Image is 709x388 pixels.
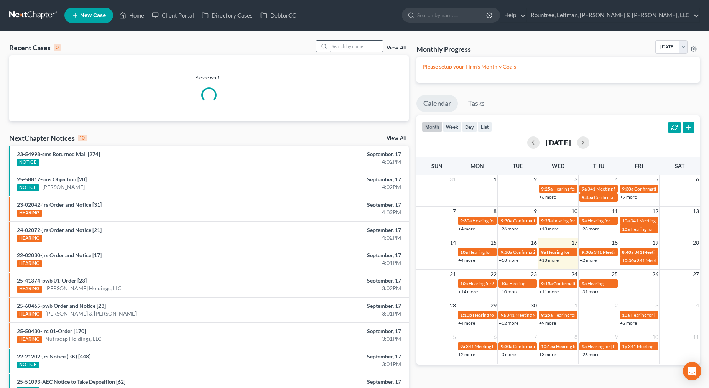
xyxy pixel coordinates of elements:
div: 3:01PM [278,360,401,368]
span: New Case [80,13,106,18]
div: September, 17 [278,327,401,335]
span: 16 [530,238,538,247]
a: +13 more [539,257,559,263]
span: 3 [574,175,578,184]
a: 23-02042-jrs Order and Notice [31] [17,201,102,208]
a: +4 more [458,226,475,232]
div: 4:01PM [278,259,401,267]
span: Thu [593,163,604,169]
span: 341 Meeting for [PERSON_NAME] [630,218,699,224]
span: 9:30a [460,218,472,224]
span: 2 [533,175,538,184]
span: 22 [490,270,497,279]
span: 10:15a [541,344,555,349]
span: 9:25a [541,218,553,224]
span: 7 [452,207,457,216]
span: Hearing [587,281,604,286]
span: 9 [533,207,538,216]
div: 0 [54,44,61,51]
input: Search by name... [417,8,487,22]
span: Hearing for [472,218,495,224]
span: 1:10p [460,312,472,318]
span: 341 Meeting for [PERSON_NAME] [637,258,706,263]
span: Wed [552,163,564,169]
a: +26 more [499,226,518,232]
span: 23 [530,270,538,279]
a: 24-02072-jrs Order and Notice [21] [17,227,102,233]
a: View All [387,45,406,51]
span: Hearing for [PERSON_NAME] [587,344,647,349]
div: September, 17 [278,150,401,158]
a: +14 more [458,289,478,294]
span: 1 [574,301,578,310]
a: +11 more [539,289,559,294]
span: 31 [449,175,457,184]
div: Open Intercom Messenger [683,362,701,380]
span: Hearing for [553,186,576,192]
span: Hearing for [PERSON_NAME] [553,312,613,318]
span: 28 [449,301,457,310]
div: HEARING [17,311,42,318]
button: list [477,122,492,132]
div: September, 17 [278,378,401,386]
span: 341 Meeting for [634,249,666,255]
span: 9a [460,344,465,349]
div: 4:02PM [278,158,401,166]
p: Please wait... [9,74,409,81]
span: 13 [692,207,700,216]
span: Hearing for [PERSON_NAME] [630,312,690,318]
span: Sat [675,163,684,169]
div: 3:01PM [278,310,401,317]
div: September, 17 [278,201,401,209]
button: month [422,122,443,132]
span: 1 [493,175,497,184]
div: 10 [78,135,87,141]
button: day [462,122,477,132]
span: 3 [655,301,659,310]
a: Tasks [461,95,492,112]
span: 5 [655,175,659,184]
a: Home [115,8,148,22]
a: 22-02030-jrs Order and Notice [17] [17,252,102,258]
span: Sun [431,163,443,169]
a: +28 more [580,226,599,232]
span: 6 [493,332,497,342]
span: 10a [622,312,630,318]
div: 4:02PM [278,183,401,191]
a: 25-58817-sms Objection [20] [17,176,87,182]
div: September, 17 [278,277,401,284]
span: 10a [460,249,468,255]
span: 341 Meeting for [507,312,539,318]
span: 9:25a [541,186,553,192]
span: Hearing for A-1 Express Delivery Service, Inc. [473,312,563,318]
span: Hearing for Seyria [PERSON_NAME] and [PERSON_NAME] [469,281,587,286]
div: HEARING [17,286,42,293]
span: 10a [460,281,468,286]
span: 6 [695,175,700,184]
a: +13 more [539,226,559,232]
span: 18 [611,238,619,247]
a: +3 more [499,352,516,357]
span: 10:30a [622,258,636,263]
span: 10a [622,218,630,224]
a: Calendar [416,95,458,112]
div: HEARING [17,336,42,343]
div: HEARING [17,210,42,217]
h2: [DATE] [546,138,571,146]
span: 17 [571,238,578,247]
a: +12 more [499,320,518,326]
a: +4 more [458,257,475,263]
button: week [443,122,462,132]
span: 20 [692,238,700,247]
a: [PERSON_NAME] Holdings, LLC [45,284,122,292]
span: Confirmation Hearing [594,194,638,200]
div: 3:02PM [278,284,401,292]
input: Search by name... [329,41,383,52]
a: Rountree, Leitman, [PERSON_NAME] & [PERSON_NAME], LLC [527,8,699,22]
span: 4 [614,175,619,184]
a: 25-41374-pwb 01-Order [23] [17,277,87,284]
a: +31 more [580,289,599,294]
a: +3 more [539,352,556,357]
div: September, 17 [278,302,401,310]
span: Hearing for [469,249,492,255]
